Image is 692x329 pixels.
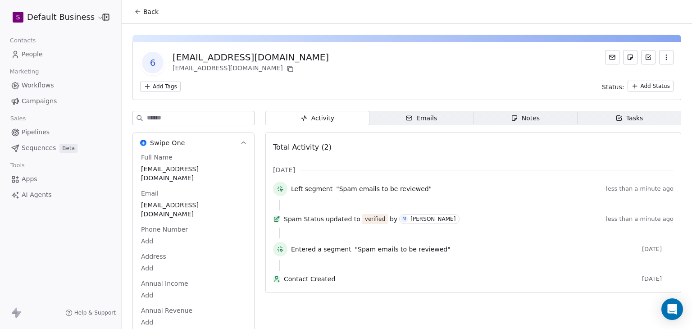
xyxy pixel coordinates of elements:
[22,174,37,184] span: Apps
[139,225,190,234] span: Phone Number
[365,215,385,224] div: verified
[7,47,114,62] a: People
[139,153,174,162] span: Full Name
[6,65,43,78] span: Marketing
[74,309,116,316] span: Help & Support
[615,114,643,123] div: Tasks
[16,13,20,22] span: S
[65,309,116,316] a: Help & Support
[141,291,246,300] span: Add
[7,94,114,109] a: Campaigns
[405,114,437,123] div: Emails
[139,252,168,261] span: Address
[6,159,28,172] span: Tools
[143,7,159,16] span: Back
[410,216,455,222] div: [PERSON_NAME]
[7,187,114,202] a: AI Agents
[606,215,674,223] span: less than a minute ago
[142,52,164,73] span: 6
[22,81,54,90] span: Workflows
[141,164,246,183] span: [EMAIL_ADDRESS][DOMAIN_NAME]
[7,172,114,187] a: Apps
[59,144,77,153] span: Beta
[661,298,683,320] div: Open Intercom Messenger
[140,82,181,91] button: Add Tags
[390,215,397,224] span: by
[140,140,146,146] img: Swipe One
[284,274,638,283] span: Contact Created
[602,82,624,91] span: Status:
[22,96,57,106] span: Campaigns
[150,138,185,147] span: Swipe One
[628,81,674,91] button: Add Status
[173,51,329,64] div: [EMAIL_ADDRESS][DOMAIN_NAME]
[642,246,674,253] span: [DATE]
[511,114,540,123] div: Notes
[141,237,246,246] span: Add
[6,112,30,125] span: Sales
[139,279,190,288] span: Annual Income
[291,245,351,254] span: Entered a segment
[7,78,114,93] a: Workflows
[273,165,295,174] span: [DATE]
[326,215,360,224] span: updated to
[22,50,43,59] span: People
[129,4,164,20] button: Back
[22,190,52,200] span: AI Agents
[7,125,114,140] a: Pipelines
[139,306,194,315] span: Annual Revenue
[284,215,324,224] span: Spam Status
[606,185,674,192] span: less than a minute ago
[355,245,451,254] span: "Spam emails to be reviewed"
[336,184,432,193] span: "Spam emails to be reviewed"
[173,64,329,74] div: [EMAIL_ADDRESS][DOMAIN_NAME]
[22,143,56,153] span: Sequences
[22,128,50,137] span: Pipelines
[141,264,246,273] span: Add
[141,201,246,219] span: [EMAIL_ADDRESS][DOMAIN_NAME]
[141,318,246,327] span: Add
[27,11,95,23] span: Default Business
[133,133,254,153] button: Swipe OneSwipe One
[7,141,114,155] a: SequencesBeta
[6,34,40,47] span: Contacts
[273,143,332,151] span: Total Activity (2)
[642,275,674,283] span: [DATE]
[402,215,406,223] div: M
[291,184,332,193] span: Left segment
[11,9,96,25] button: SDefault Business
[139,189,160,198] span: Email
